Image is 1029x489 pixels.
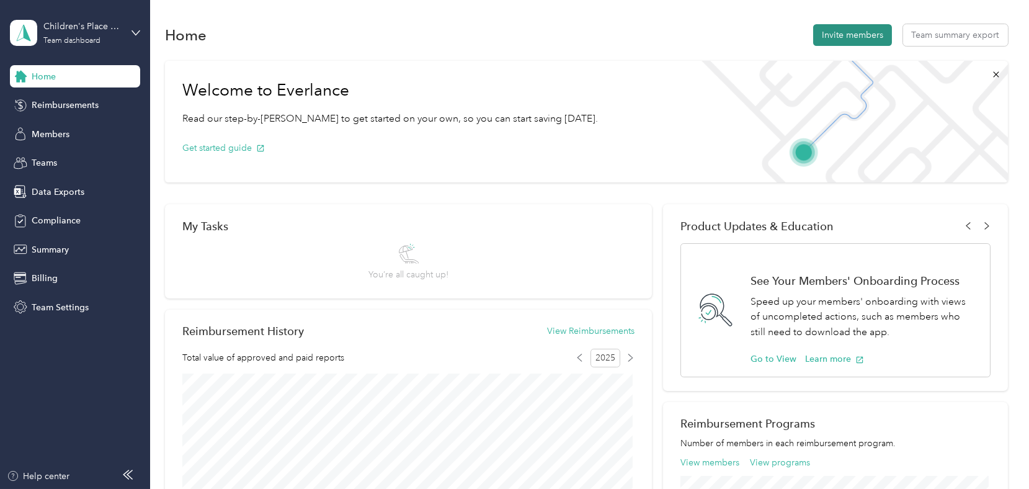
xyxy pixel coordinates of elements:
[7,470,70,483] button: Help center
[182,220,635,233] div: My Tasks
[165,29,207,42] h1: Home
[813,24,892,46] button: Invite members
[960,419,1029,489] iframe: Everlance-gr Chat Button Frame
[805,352,864,366] button: Learn more
[32,272,58,285] span: Billing
[43,37,100,45] div: Team dashboard
[43,20,121,33] div: Children's Place Association
[903,24,1008,46] button: Team summary export
[689,61,1007,182] img: Welcome to everlance
[32,70,56,83] span: Home
[751,352,796,366] button: Go to View
[680,417,991,430] h2: Reimbursement Programs
[590,349,620,367] span: 2025
[32,128,69,141] span: Members
[32,214,81,227] span: Compliance
[680,437,991,450] p: Number of members in each reimbursement program.
[32,99,99,112] span: Reimbursements
[680,456,739,469] button: View members
[32,243,69,256] span: Summary
[182,325,304,338] h2: Reimbursement History
[32,156,57,169] span: Teams
[751,294,977,340] p: Speed up your members' onboarding with views of uncompleted actions, such as members who still ne...
[182,81,598,101] h1: Welcome to Everlance
[182,351,344,364] span: Total value of approved and paid reports
[32,186,84,199] span: Data Exports
[182,111,598,127] p: Read our step-by-[PERSON_NAME] to get started on your own, so you can start saving [DATE].
[547,325,635,338] button: View Reimbursements
[32,301,89,314] span: Team Settings
[680,220,834,233] span: Product Updates & Education
[751,274,977,287] h1: See Your Members' Onboarding Process
[368,268,448,281] span: You’re all caught up!
[182,141,265,155] button: Get started guide
[750,456,810,469] button: View programs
